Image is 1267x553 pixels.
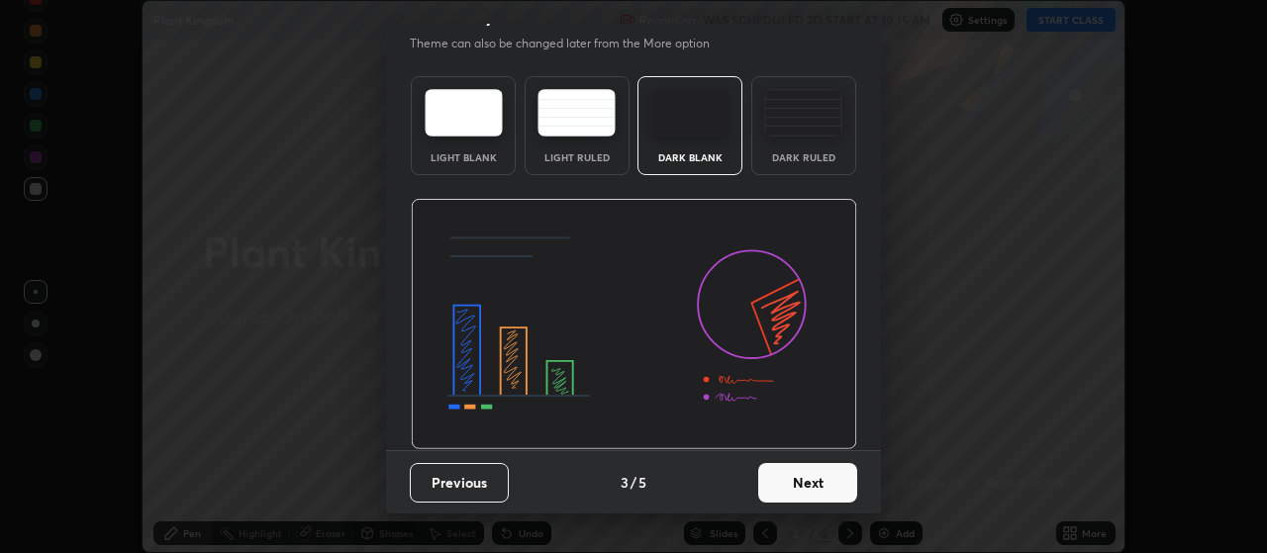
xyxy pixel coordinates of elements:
img: lightRuledTheme.5fabf969.svg [537,89,616,137]
div: Light Blank [424,152,503,162]
button: Previous [410,463,509,503]
div: Dark Ruled [764,152,843,162]
p: Theme can also be changed later from the More option [410,35,731,52]
div: Light Ruled [537,152,617,162]
img: darkThemeBanner.d06ce4a2.svg [411,199,857,450]
h4: 5 [638,472,646,493]
h4: / [631,472,636,493]
button: Next [758,463,857,503]
img: lightTheme.e5ed3b09.svg [425,89,503,137]
h4: 3 [621,472,629,493]
img: darkTheme.f0cc69e5.svg [651,89,730,137]
img: darkRuledTheme.de295e13.svg [764,89,842,137]
div: Dark Blank [650,152,730,162]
